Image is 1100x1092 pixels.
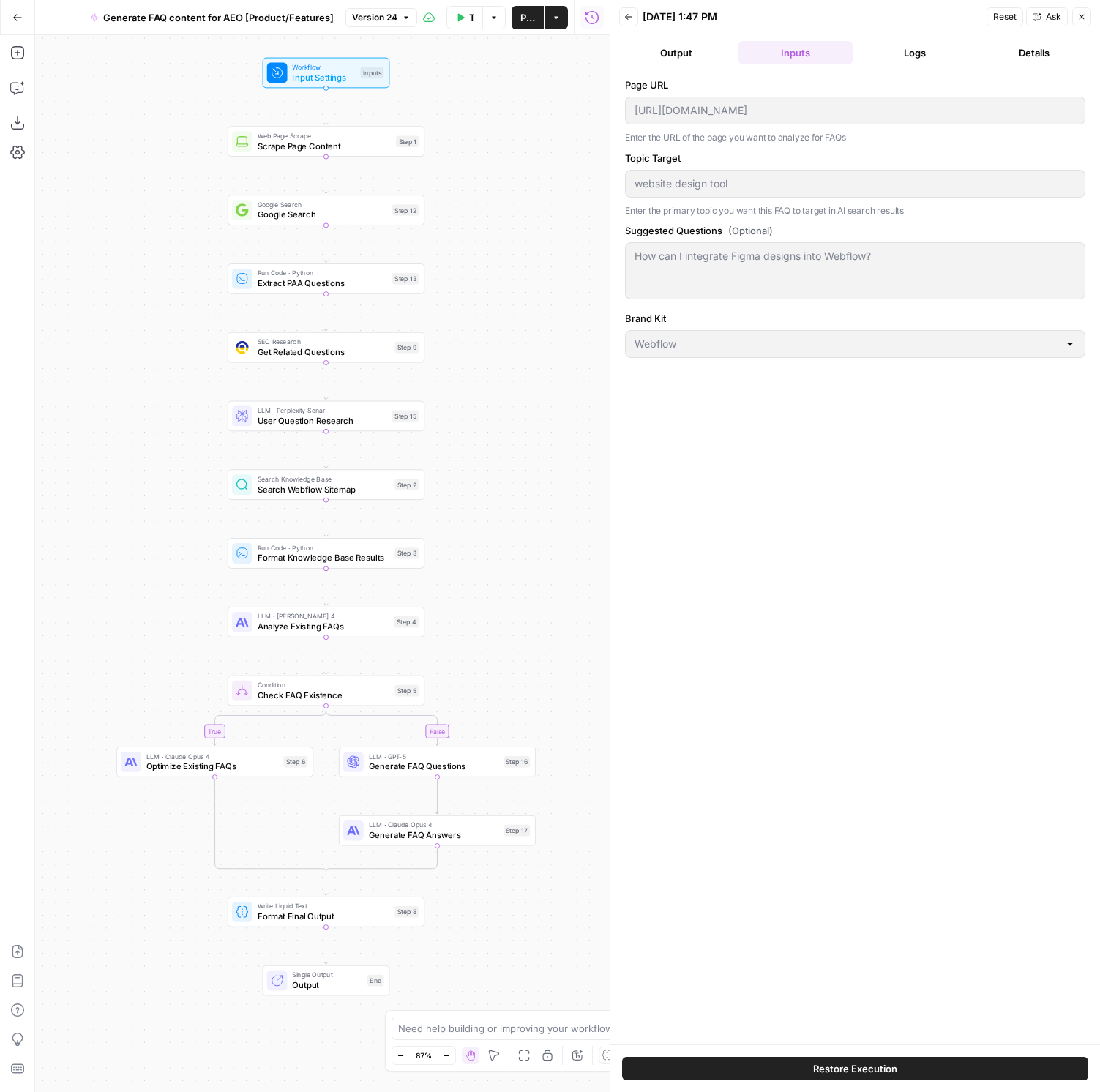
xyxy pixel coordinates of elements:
[324,500,328,536] g: Edge from step_2 to step_3
[215,777,326,875] g: Edge from step_6 to step_5-conditional-end
[728,223,773,238] span: (Optional)
[635,249,1076,263] textarea: How can I integrate Figma designs into Webflow?
[324,362,328,399] g: Edge from step_9 to step_15
[324,927,328,964] g: Edge from step_8 to end
[324,157,328,193] g: Edge from step_1 to step_12
[987,7,1023,26] button: Reset
[504,825,530,837] div: Step 17
[394,685,419,697] div: Step 5
[258,689,390,701] span: Check FAQ Existence
[258,551,390,564] span: Format Knowledge Base Results
[520,10,535,25] span: Publish
[292,71,355,83] span: Input Settings
[228,263,424,294] div: Run Code · PythonExtract PAA QuestionsStep 13
[258,414,387,427] span: User Question Research
[213,706,326,745] g: Edge from step_5 to step_6
[258,208,387,220] span: Google Search
[512,6,544,29] button: Publish
[394,616,419,628] div: Step 4
[1026,7,1068,26] button: Ask
[635,103,1076,118] input: https://webflow.com/cms
[1046,10,1061,23] span: Ask
[369,820,498,830] span: LLM · Claude Opus 4
[228,676,424,706] div: ConditionCheck FAQ ExistenceStep 5
[81,6,343,29] button: Generate FAQ content for AEO [Product/Features]
[258,483,390,495] span: Search Webflow Sitemap
[283,756,307,768] div: Step 6
[116,747,313,777] div: LLM · Claude Opus 4Optimize Existing FAQsStep 6
[326,845,438,875] g: Edge from step_17 to step_5-conditional-end
[228,607,424,637] div: LLM · [PERSON_NAME] 4Analyze Existing FAQsStep 4
[228,126,424,157] div: Web Page ScrapeScrape Page ContentStep 1
[258,130,391,141] span: Web Page Scrape
[392,273,419,285] div: Step 13
[258,345,390,358] span: Get Related Questions
[813,1061,897,1076] span: Restore Execution
[228,195,424,225] div: Google SearchGoogle SearchStep 12
[394,342,419,354] div: Step 9
[258,199,387,209] span: Google Search
[360,67,383,79] div: Inputs
[978,41,1091,64] button: Details
[292,979,362,991] span: Output
[228,469,424,500] div: Search Knowledge BaseSearch Webflow SitemapStep 2
[258,474,390,484] span: Search Knowledge Base
[258,901,390,911] span: Write Liquid Text
[394,906,419,918] div: Step 8
[326,706,440,745] g: Edge from step_5 to step_16
[339,747,536,777] div: LLM · GPT-5Generate FAQ QuestionsStep 16
[369,751,498,761] span: LLM · GPT-5
[435,777,439,814] g: Edge from step_16 to step_17
[228,897,424,927] div: Write Liquid TextFormat Final OutputStep 8
[146,751,279,761] span: LLM · Claude Opus 4
[258,140,391,152] span: Scrape Page Content
[324,569,328,605] g: Edge from step_3 to step_4
[622,1057,1088,1080] button: Restore Execution
[324,88,328,124] g: Edge from start to step_1
[625,203,1085,218] p: Enter the primary topic you want this FAQ to target in AI search results
[504,756,530,768] div: Step 16
[228,965,424,996] div: Single OutputOutputEnd
[367,975,384,987] div: End
[103,10,334,25] span: Generate FAQ content for AEO [Product/Features]
[258,910,390,922] span: Format Final Output
[228,538,424,569] div: Run Code · PythonFormat Knowledge Base ResultsStep 3
[394,547,419,559] div: Step 3
[258,405,387,416] span: LLM · Perplexity Sonar
[635,176,1076,191] input: website personalization
[858,41,972,64] button: Logs
[625,78,1085,92] label: Page URL
[394,479,419,490] div: Step 2
[258,611,389,621] span: LLM · [PERSON_NAME] 4
[339,815,536,846] div: LLM · Claude Opus 4Generate FAQ AnswersStep 17
[292,62,355,72] span: Workflow
[324,872,328,895] g: Edge from step_5-conditional-end to step_8
[392,411,419,422] div: Step 15
[625,151,1085,165] label: Topic Target
[352,11,397,24] span: Version 24
[228,58,424,89] div: WorkflowInput SettingsInputs
[625,311,1085,326] label: Brand Kit
[416,1050,432,1061] span: 87%
[258,268,387,278] span: Run Code · Python
[324,637,328,674] g: Edge from step_4 to step_5
[396,135,419,147] div: Step 1
[324,431,328,468] g: Edge from step_15 to step_2
[292,970,362,980] span: Single Output
[625,130,1085,145] p: Enter the URL of the page you want to analyze for FAQs
[635,337,1058,351] input: Webflow
[258,542,390,553] span: Run Code · Python
[324,294,328,331] g: Edge from step_13 to step_9
[258,620,389,632] span: Analyze Existing FAQs
[369,829,498,841] span: Generate FAQ Answers
[345,8,417,27] button: Version 24
[258,337,390,347] span: SEO Research
[469,10,474,25] span: Test Data
[146,760,279,772] span: Optimize Existing FAQs
[392,204,419,216] div: Step 12
[619,41,733,64] button: Output
[258,277,387,289] span: Extract PAA Questions
[228,332,424,363] div: SEO ResearchGet Related QuestionsStep 9
[446,6,482,29] button: Test Data
[625,223,1085,238] label: Suggested Questions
